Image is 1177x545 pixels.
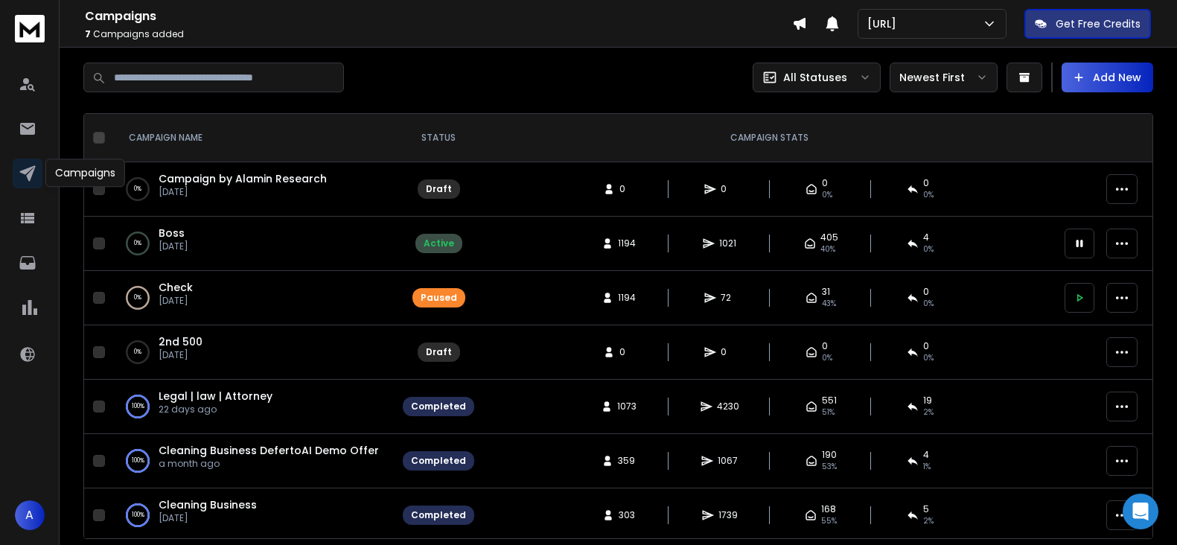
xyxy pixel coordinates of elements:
img: logo [15,15,45,42]
a: Cleaning Business DefertoAI Demo Offer [159,443,379,458]
p: a month ago [159,458,379,470]
span: 0 [721,183,736,195]
td: 0%2nd 500[DATE] [111,325,394,380]
p: [DATE] [159,240,188,252]
span: 53 % [822,461,837,473]
td: 100%Cleaning Business[DATE] [111,488,394,543]
span: 0 [822,340,828,352]
p: Campaigns added [85,28,792,40]
span: 0% [822,352,832,364]
span: 55 % [821,515,837,527]
p: 0 % [134,290,141,305]
span: 0 [619,183,634,195]
a: Boss [159,226,185,240]
span: 0 [923,340,929,352]
span: 31 [822,286,830,298]
td: 0%Campaign by Alamin Research[DATE] [111,162,394,217]
th: CAMPAIGN NAME [111,114,394,162]
span: 405 [820,232,838,243]
span: 0% [923,352,934,364]
span: 1194 [618,292,636,304]
div: Paused [421,292,457,304]
span: 0 [721,346,736,358]
span: 1067 [718,455,738,467]
span: 0 [822,177,828,189]
div: Campaigns [45,159,125,187]
p: Get Free Credits [1056,16,1141,31]
p: All Statuses [783,70,847,85]
p: 0 % [134,345,141,360]
div: Draft [426,183,452,195]
span: 0 % [923,298,934,310]
span: 4 [923,449,929,461]
div: Active [424,238,454,249]
span: 0% [822,189,832,201]
p: 100 % [132,508,144,523]
a: Check [159,280,193,295]
span: 1073 [617,401,637,412]
span: 40 % [820,243,835,255]
a: Legal | law | Attorney [159,389,272,404]
button: Get Free Credits [1024,9,1151,39]
td: 0%Check[DATE] [111,271,394,325]
span: 2 % [923,407,934,418]
p: [URL] [867,16,902,31]
span: 51 % [822,407,835,418]
button: Add New [1062,63,1153,92]
th: STATUS [394,114,483,162]
span: 1021 [719,238,736,249]
span: 43 % [822,298,836,310]
span: 168 [821,503,836,515]
span: 303 [619,509,635,521]
span: 0 [923,286,929,298]
span: 551 [822,395,837,407]
div: Completed [411,509,466,521]
span: 1194 [618,238,636,249]
span: 0% [923,189,934,201]
a: 2nd 500 [159,334,202,349]
span: 4 [923,232,929,243]
a: Campaign by Alamin Research [159,171,327,186]
p: 100 % [132,453,144,468]
p: 0 % [134,182,141,197]
div: Completed [411,401,466,412]
td: 100%Cleaning Business DefertoAI Demo Offera month ago [111,434,394,488]
h1: Campaigns [85,7,792,25]
span: 4230 [717,401,739,412]
a: Cleaning Business [159,497,257,512]
span: 5 [923,503,929,515]
span: 190 [822,449,837,461]
span: 1739 [718,509,738,521]
span: 72 [721,292,736,304]
p: 0 % [134,236,141,251]
button: A [15,500,45,530]
p: 100 % [132,399,144,414]
p: [DATE] [159,186,327,198]
span: 359 [618,455,635,467]
div: Draft [426,346,452,358]
span: 0 [619,346,634,358]
button: Newest First [890,63,998,92]
div: Completed [411,455,466,467]
p: [DATE] [159,295,193,307]
span: 0 [923,177,929,189]
span: 0 % [923,243,934,255]
span: 7 [85,28,91,40]
span: 19 [923,395,932,407]
p: 22 days ago [159,404,272,415]
td: 0%Boss[DATE] [111,217,394,271]
div: Open Intercom Messenger [1123,494,1158,529]
span: 1 % [923,461,931,473]
th: CAMPAIGN STATS [483,114,1056,162]
td: 100%Legal | law | Attorney22 days ago [111,380,394,434]
p: [DATE] [159,349,202,361]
